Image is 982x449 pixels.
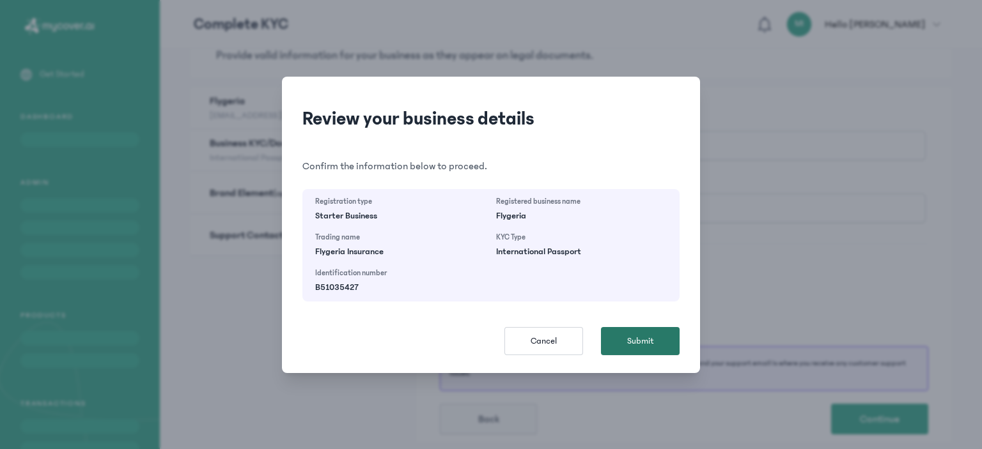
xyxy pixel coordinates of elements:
[315,232,486,243] span: Trading name
[496,232,667,243] span: KYC Type
[496,197,667,207] span: Registered business name
[315,209,469,222] p: Starter Business
[302,158,680,174] p: Confirm the information below to proceed.
[302,107,680,130] h3: Review your business details
[601,327,680,355] button: Submit
[496,209,650,222] p: Flygeria
[496,245,650,258] p: International Passport
[315,197,486,207] span: Registration type
[315,281,469,294] p: B51035427
[315,245,469,258] p: Flygeria Insurance
[531,335,557,347] span: Cancel
[504,327,583,355] button: Cancel
[315,268,486,278] span: Identification number
[627,335,654,347] span: Submit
